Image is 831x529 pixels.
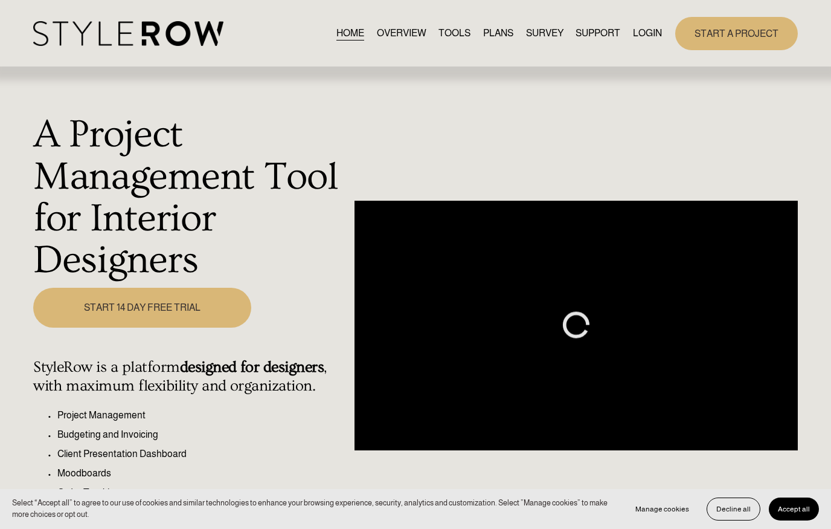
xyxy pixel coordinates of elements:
span: Manage cookies [635,505,689,513]
p: Moodboards [57,466,348,481]
span: Accept all [778,505,810,513]
p: Budgeting and Invoicing [57,427,348,442]
a: START 14 DAY FREE TRIAL [33,288,251,327]
button: Decline all [707,498,760,521]
strong: designed for designers [180,359,324,376]
button: Accept all [769,498,819,521]
a: HOME [336,25,364,42]
a: SURVEY [526,25,563,42]
button: Manage cookies [626,498,698,521]
img: StyleRow [33,21,223,46]
a: TOOLS [438,25,470,42]
h1: A Project Management Tool for Interior Designers [33,114,348,281]
span: Decline all [716,505,751,513]
h4: StyleRow is a platform , with maximum flexibility and organization. [33,359,348,395]
a: folder dropdown [576,25,620,42]
p: Select “Accept all” to agree to our use of cookies and similar technologies to enhance your brows... [12,498,614,521]
p: Client Presentation Dashboard [57,447,348,461]
p: Order Tracking [57,485,348,500]
a: START A PROJECT [675,17,798,50]
a: PLANS [483,25,513,42]
span: SUPPORT [576,26,620,41]
p: Project Management [57,408,348,423]
a: LOGIN [633,25,662,42]
a: OVERVIEW [377,25,426,42]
